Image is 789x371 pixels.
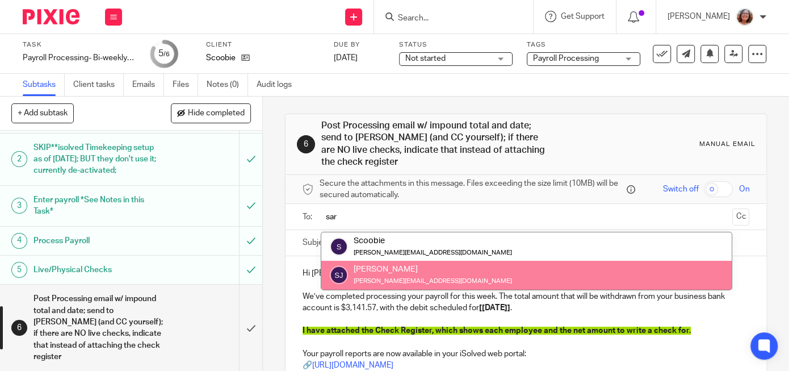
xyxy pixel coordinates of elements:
div: 4 [11,233,27,249]
small: [PERSON_NAME][EMAIL_ADDRESS][DOMAIN_NAME] [354,249,512,256]
img: Pixie [23,9,79,24]
div: [PERSON_NAME] [354,264,512,275]
span: Not started [405,55,446,62]
span: On [738,184,749,195]
div: 6 [11,320,27,336]
div: 6 [297,135,315,153]
button: Hide completed [171,103,251,123]
span: Secure the attachments in this message. Files exceeding the size limit (10MB) will be secured aut... [320,178,624,201]
span: Get Support [561,12,605,20]
span: Switch off [662,184,698,195]
label: Task [23,40,136,49]
label: Client [206,40,320,49]
a: Files [173,74,198,96]
a: Subtasks [23,74,65,96]
a: [URL][DOMAIN_NAME] [312,361,393,369]
img: LB%20Reg%20Headshot%208-2-23.jpg [736,8,754,26]
button: + Add subtask [11,103,74,123]
label: Status [399,40,513,49]
span: I have attached the Check Register, which shows each employee and the net amount to write a check... [303,327,691,335]
input: Search [397,14,499,24]
small: [PERSON_NAME][EMAIL_ADDRESS][DOMAIN_NAME] [354,278,512,284]
div: Manual email [699,140,755,149]
p: We’ve completed processing your payroll for this week. The total amount that will be withdrawn fr... [303,291,749,314]
div: 2 [11,151,27,167]
div: Payroll Processing- Bi-weekly- Scoobie [23,52,136,64]
small: /6 [163,51,170,57]
h1: Post Processing email w/ impound total and date; send to [PERSON_NAME] (and CC yourself); if ther... [321,120,551,169]
span: Payroll Processing [533,55,599,62]
span: Hide completed [188,109,245,118]
span: [DATE] [334,54,358,62]
h1: SKIP**isolved Timekeeping setup as of [DATE]; BUT they don't use it; currently de-activated; [33,139,163,180]
div: 5 [11,262,27,278]
h1: Post Processing email w/ impound total and date; send to [PERSON_NAME] (and CC yourself); if ther... [33,290,163,365]
label: Tags [527,40,640,49]
img: svg%3E [330,266,348,284]
p: Hi [PERSON_NAME], [303,268,749,279]
img: svg%3E [330,237,348,256]
label: Due by [334,40,385,49]
button: Cc [732,209,749,226]
div: 3 [11,198,27,214]
div: 5 [158,47,170,60]
p: Scoobie [206,52,236,64]
h1: Live/Physical Checks [33,261,163,278]
h1: Enter payroll *See Notes in this Task* [33,191,163,220]
label: Subject: [303,237,332,248]
a: Client tasks [73,74,124,96]
h1: Process Payroll [33,232,163,249]
strong: [[DATE]] [479,304,510,312]
label: To: [303,211,315,223]
p: [PERSON_NAME] [668,11,730,22]
div: Scoobie [354,235,512,247]
a: Emails [132,74,164,96]
a: Audit logs [257,74,300,96]
a: Notes (0) [207,74,248,96]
